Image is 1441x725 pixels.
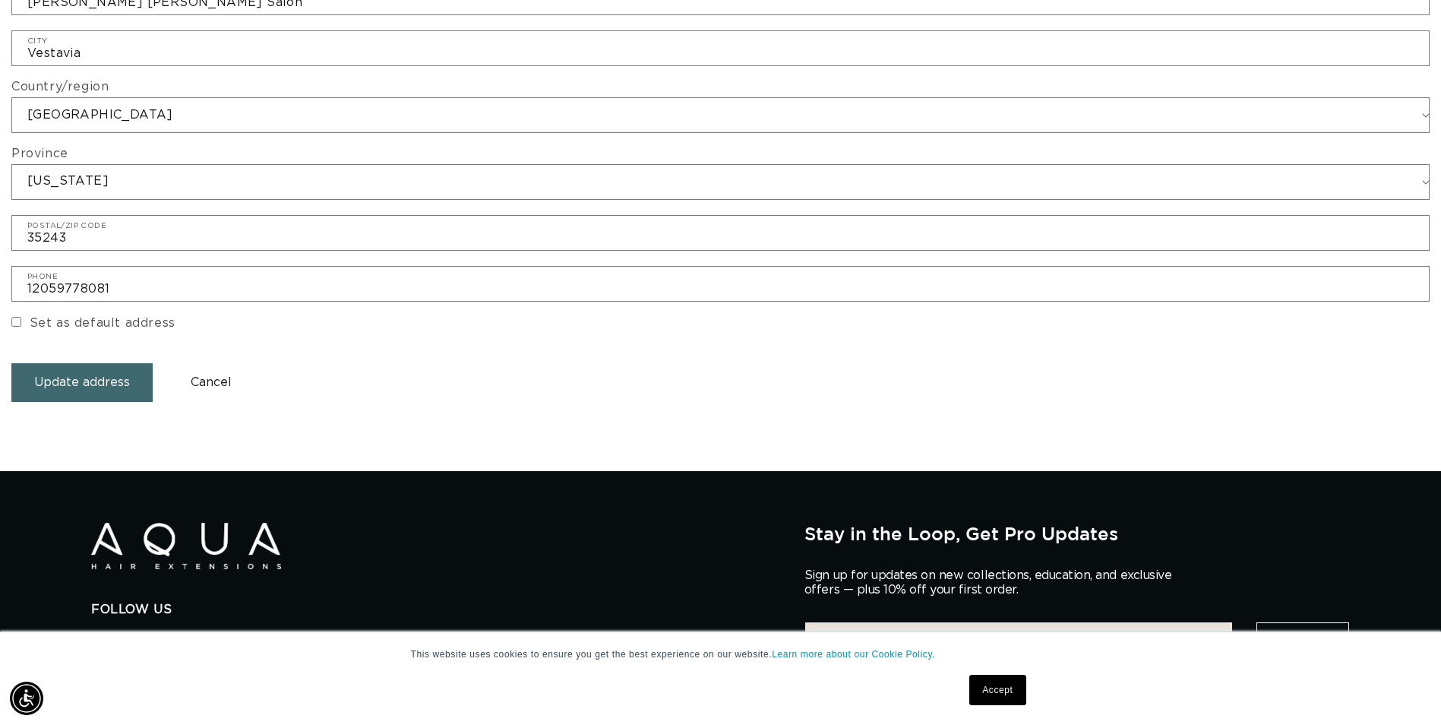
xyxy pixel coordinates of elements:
[11,147,68,160] label: Province
[411,647,1031,661] p: This website uses cookies to ensure you get the best experience on our website.
[12,31,1429,65] input: City
[969,675,1025,705] a: Accept
[1365,652,1441,725] iframe: Chat Widget
[165,363,258,402] button: Cancel
[804,568,1184,597] p: Sign up for updates on new collections, education, and exclusive offers — plus 10% off your first...
[12,267,1429,301] input: Phone
[91,602,782,618] h2: Follow Us
[30,317,175,329] label: Set as default address
[12,216,1429,250] input: Postal/ZIP code
[91,523,281,569] img: Aqua Hair Extensions
[805,622,1232,660] input: ENTER YOUR EMAIL
[11,81,109,93] label: Country/region
[1256,622,1349,660] button: Sign Up
[10,682,43,715] div: Accessibility Menu
[11,363,153,402] button: Update address
[804,523,1350,544] h2: Stay in the Loop, Get Pro Updates
[772,649,935,660] a: Learn more about our Cookie Policy.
